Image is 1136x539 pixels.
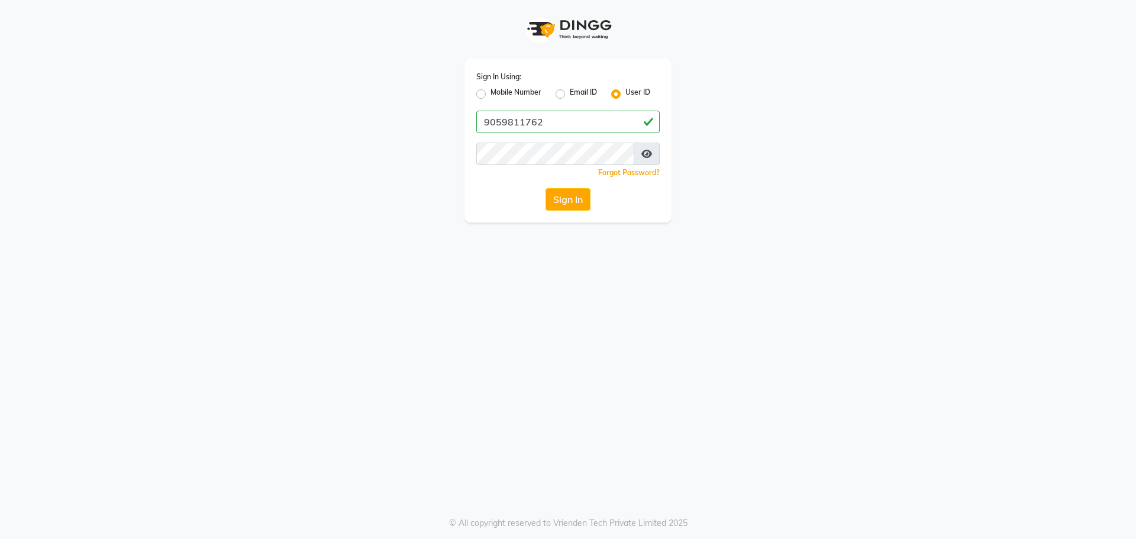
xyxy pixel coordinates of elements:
label: Email ID [570,87,597,101]
input: Username [476,143,634,165]
a: Forgot Password? [598,168,660,177]
label: Sign In Using: [476,72,521,82]
input: Username [476,111,660,133]
button: Sign In [546,188,590,211]
label: User ID [625,87,650,101]
img: logo1.svg [521,12,615,47]
label: Mobile Number [490,87,541,101]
